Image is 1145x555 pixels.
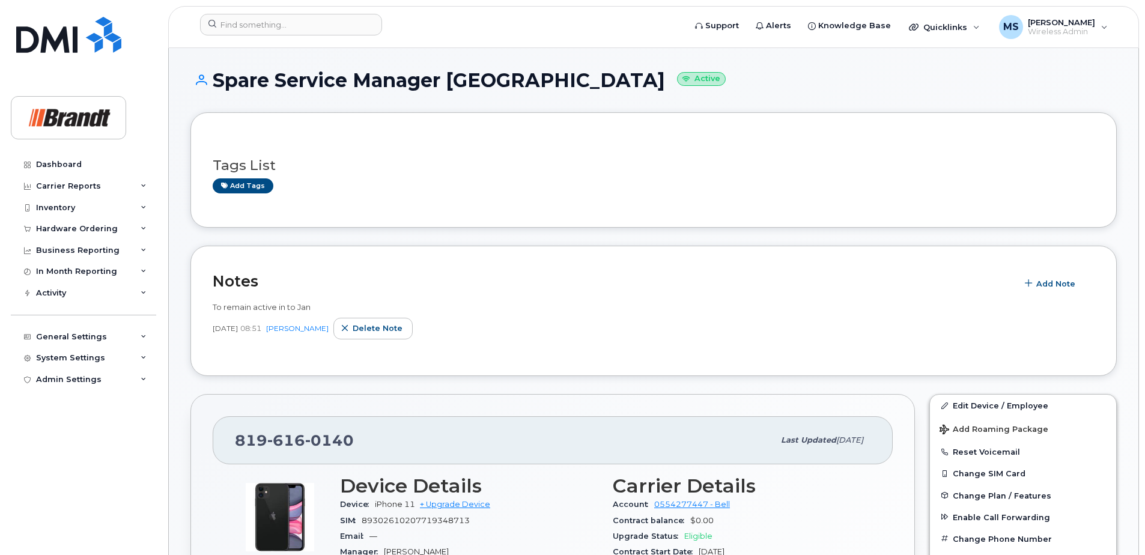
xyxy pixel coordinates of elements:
button: Change Phone Number [930,528,1116,550]
span: Change Plan / Features [953,491,1051,500]
span: Add Roaming Package [940,425,1048,436]
a: Add tags [213,178,273,193]
span: Delete note [353,323,402,334]
img: iPhone_11.jpg [244,481,316,553]
button: Add Note [1017,273,1086,294]
span: Enable Call Forwarding [953,512,1050,521]
span: Upgrade Status [613,532,684,541]
span: 819 [235,431,354,449]
h3: Carrier Details [613,475,871,497]
a: 0554277447 - Bell [654,500,730,509]
span: Account [613,500,654,509]
span: 616 [267,431,305,449]
h3: Tags List [213,158,1095,173]
span: To remain active in to Jan [213,302,311,312]
span: 0140 [305,431,354,449]
button: Enable Call Forwarding [930,506,1116,528]
span: Last updated [781,435,836,444]
span: $0.00 [690,516,714,525]
a: + Upgrade Device [420,500,490,509]
button: Delete note [333,318,413,339]
button: Add Roaming Package [930,416,1116,441]
small: Active [677,72,726,86]
span: 08:51 [240,323,261,333]
h1: Spare Service Manager [GEOGRAPHIC_DATA] [190,70,1117,91]
a: Edit Device / Employee [930,395,1116,416]
span: SIM [340,516,362,525]
span: 89302610207719348713 [362,516,470,525]
span: — [369,532,377,541]
span: Device [340,500,375,509]
button: Change SIM Card [930,462,1116,484]
span: Add Note [1036,278,1075,290]
h2: Notes [213,272,1011,290]
button: Reset Voicemail [930,441,1116,462]
span: Contract balance [613,516,690,525]
button: Change Plan / Features [930,485,1116,506]
a: [PERSON_NAME] [266,324,329,333]
span: [DATE] [836,435,863,444]
span: iPhone 11 [375,500,415,509]
span: [DATE] [213,323,238,333]
span: Eligible [684,532,712,541]
span: Email [340,532,369,541]
h3: Device Details [340,475,598,497]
